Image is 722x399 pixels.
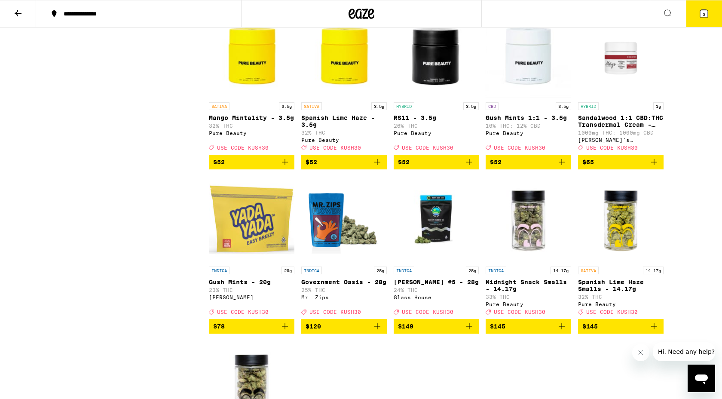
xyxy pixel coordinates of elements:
p: Sandalwood 1:1 CBD:THC Transdermal Cream - 1000mg [578,114,664,128]
button: Add to bag [394,319,479,334]
iframe: Button to launch messaging window [688,365,715,392]
span: $52 [306,159,317,166]
iframe: Close message [632,344,649,361]
p: [PERSON_NAME] #5 - 28g [394,279,479,285]
p: Midnight Snack Smalls - 14.17g [486,279,571,292]
iframe: Message from company [653,342,715,361]
span: $65 [582,159,594,166]
a: Open page for Government Oasis - 28g from Mr. Zips [301,176,387,319]
span: USE CODE KUSH30 [217,309,269,315]
p: INDICA [486,267,506,274]
a: Open page for Donny Burger #5 - 28g from Glass House [394,176,479,319]
div: Pure Beauty [578,301,664,307]
button: 3 [686,0,722,27]
div: Glass House [394,295,479,300]
img: Pure Beauty - Spanish Lime Haze Smalls - 14.17g [578,176,664,262]
button: Add to bag [394,155,479,169]
p: Government Oasis - 28g [301,279,387,285]
span: $145 [582,323,598,330]
div: [PERSON_NAME] [209,295,294,300]
span: USE CODE KUSH30 [309,145,361,150]
div: Pure Beauty [486,301,571,307]
p: 32% THC [209,123,294,129]
button: Add to bag [486,319,571,334]
img: Mr. Zips - Government Oasis - 28g [301,176,387,262]
div: Mr. Zips [301,295,387,300]
p: 20g [281,267,294,274]
a: Open page for Mango Mintality - 3.5g from Pure Beauty [209,12,294,155]
img: Pure Beauty - Spanish Lime Haze - 3.5g [301,12,387,98]
p: 14.17g [643,267,664,274]
p: CBD [486,102,499,110]
span: USE CODE KUSH30 [217,145,269,150]
button: Add to bag [486,155,571,169]
p: Gush Mints 1:1 - 3.5g [486,114,571,121]
button: Add to bag [578,319,664,334]
a: Open page for Gush Mints - 20g from Yada Yada [209,176,294,319]
span: $52 [213,159,225,166]
p: 1000mg THC: 1000mg CBD [578,130,664,135]
p: 33% THC [486,294,571,300]
span: $149 [398,323,413,330]
span: USE CODE KUSH30 [402,145,453,150]
div: [PERSON_NAME]'s Medicinals [578,137,664,143]
img: Mary's Medicinals - Sandalwood 1:1 CBD:THC Transdermal Cream - 1000mg [578,12,664,98]
span: USE CODE KUSH30 [309,309,361,315]
a: Open page for Spanish Lime Haze - 3.5g from Pure Beauty [301,12,387,155]
p: 32% THC [301,130,387,135]
div: Pure Beauty [394,130,479,136]
p: HYBRID [394,102,414,110]
p: 25% THC [301,287,387,293]
a: Open page for Midnight Snack Smalls - 14.17g from Pure Beauty [486,176,571,319]
a: Open page for Spanish Lime Haze Smalls - 14.17g from Pure Beauty [578,176,664,319]
div: Pure Beauty [209,130,294,136]
p: 3.5g [463,102,479,110]
img: Pure Beauty - Midnight Snack Smalls - 14.17g [486,176,571,262]
p: 10% THC: 12% CBD [486,123,571,129]
p: 24% THC [394,287,479,293]
button: Add to bag [301,319,387,334]
p: 1g [653,102,664,110]
p: INDICA [209,267,229,274]
p: 14.17g [551,267,571,274]
button: Add to bag [301,155,387,169]
p: INDICA [301,267,322,274]
p: INDICA [394,267,414,274]
span: $120 [306,323,321,330]
p: 28g [466,267,479,274]
img: Pure Beauty - Gush Mints 1:1 - 3.5g [486,12,571,98]
span: $145 [490,323,505,330]
button: Add to bag [578,155,664,169]
span: $52 [490,159,502,166]
p: RS11 - 3.5g [394,114,479,121]
span: USE CODE KUSH30 [494,309,545,315]
p: HYBRID [578,102,599,110]
button: Add to bag [209,155,294,169]
img: Pure Beauty - Mango Mintality - 3.5g [209,12,294,98]
span: $78 [213,323,225,330]
p: Spanish Lime Haze - 3.5g [301,114,387,128]
img: Glass House - Donny Burger #5 - 28g [394,176,479,262]
span: 3 [703,12,705,17]
p: 28g [374,267,387,274]
p: 3.5g [556,102,571,110]
p: Gush Mints - 20g [209,279,294,285]
a: Open page for Gush Mints 1:1 - 3.5g from Pure Beauty [486,12,571,155]
p: 32% THC [578,294,664,300]
p: SATIVA [578,267,599,274]
span: $52 [398,159,410,166]
a: Open page for Sandalwood 1:1 CBD:THC Transdermal Cream - 1000mg from Mary's Medicinals [578,12,664,155]
img: Yada Yada - Gush Mints - 20g [209,176,294,262]
div: Pure Beauty [486,130,571,136]
div: Pure Beauty [301,137,387,143]
p: 23% THC [209,287,294,293]
p: 26% THC [394,123,479,129]
span: USE CODE KUSH30 [402,309,453,315]
p: SATIVA [209,102,229,110]
span: USE CODE KUSH30 [586,145,638,150]
p: 3.5g [279,102,294,110]
img: Pure Beauty - RS11 - 3.5g [394,12,479,98]
span: USE CODE KUSH30 [586,309,638,315]
p: 3.5g [371,102,387,110]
